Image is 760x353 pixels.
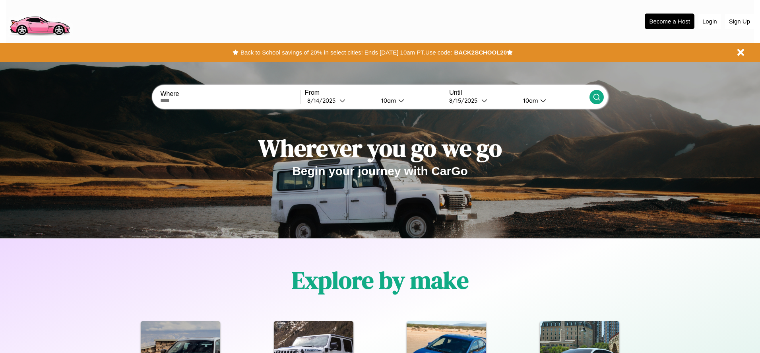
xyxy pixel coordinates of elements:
button: Sign Up [725,14,754,29]
div: 8 / 14 / 2025 [307,97,339,104]
h1: Explore by make [292,264,469,296]
button: 10am [375,96,445,105]
label: Where [160,90,300,98]
button: Back to School savings of 20% in select cities! Ends [DATE] 10am PT.Use code: [238,47,454,58]
button: Become a Host [645,14,694,29]
label: From [305,89,445,96]
div: 10am [377,97,398,104]
div: 10am [519,97,540,104]
button: 10am [517,96,589,105]
button: Login [698,14,721,29]
label: Until [449,89,589,96]
b: BACK2SCHOOL20 [454,49,507,56]
div: 8 / 15 / 2025 [449,97,481,104]
img: logo [6,4,73,37]
button: 8/14/2025 [305,96,375,105]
